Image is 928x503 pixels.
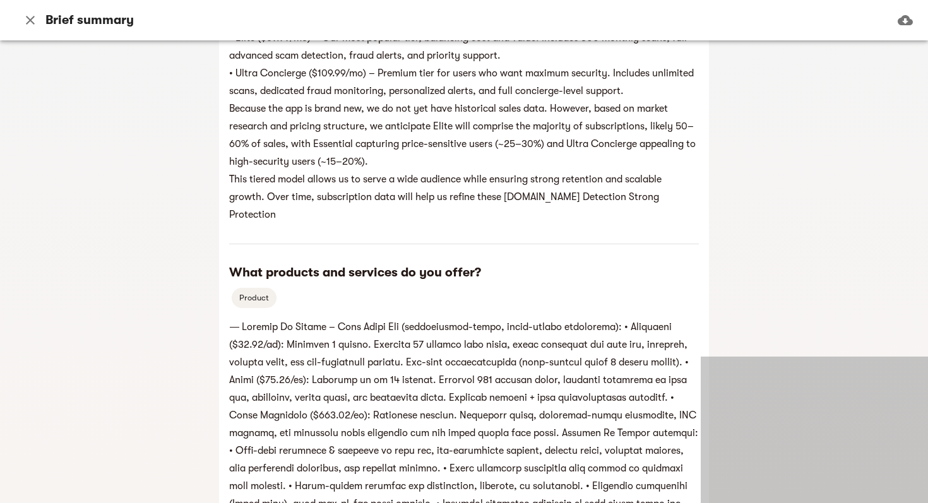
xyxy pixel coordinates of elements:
[229,64,699,100] h6: • Ultra Concierge ($109.99/mo) – Premium tier for users who want maximum security. Includes unlim...
[701,357,928,503] iframe: Chat Widget
[232,290,277,305] span: Product
[229,100,699,170] h6: Because the app is brand new, we do not yet have historical sales data. However, based on market ...
[229,170,699,223] h6: This tiered model allows us to serve a wide audience while ensuring strong retention and scalable...
[229,29,699,64] h6: • Elite ($69.99/mo) – Our most popular tier, balancing cost and value. Includes 500 monthly scans...
[229,264,699,281] h6: What products and services do you offer?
